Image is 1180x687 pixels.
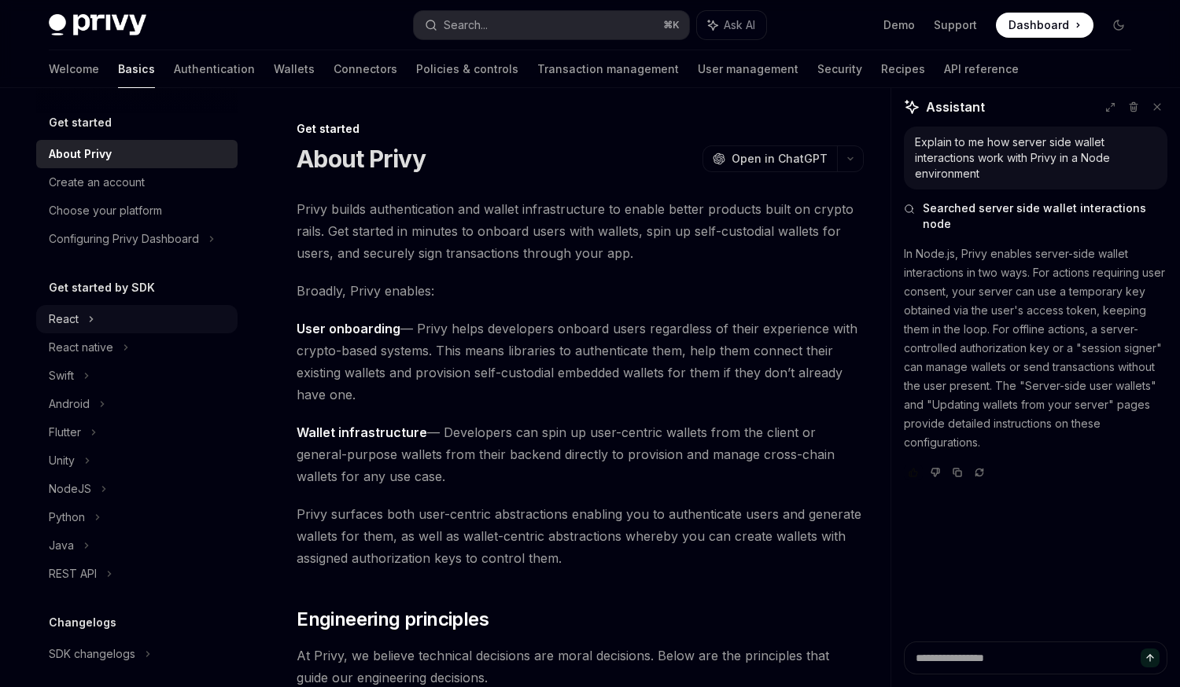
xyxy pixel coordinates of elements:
div: Unity [49,451,75,470]
a: Recipes [881,50,925,88]
div: Android [49,395,90,413]
a: Authentication [174,50,255,88]
h5: Changelogs [49,613,116,632]
div: Java [49,536,74,555]
button: Open in ChatGPT [702,145,837,172]
div: Create an account [49,173,145,192]
a: Welcome [49,50,99,88]
div: Configuring Privy Dashboard [49,230,199,248]
button: Toggle dark mode [1106,13,1131,38]
div: About Privy [49,145,112,163]
div: Get started [297,121,864,137]
span: Open in ChatGPT [732,151,828,167]
div: React [49,310,79,329]
span: ⌘ K [663,19,680,31]
span: Broadly, Privy enables: [297,280,864,302]
a: Demo [883,17,915,33]
button: Searched server side wallet interactions node [904,200,1167,232]
a: API reference [944,50,1019,88]
p: In Node.js, Privy enables server-side wallet interactions in two ways. For actions requiring user... [904,244,1167,452]
h1: About Privy [297,145,426,173]
a: Basics [118,50,155,88]
a: Support [934,17,977,33]
div: SDK changelogs [49,645,135,663]
div: Choose your platform [49,201,162,220]
a: Security [817,50,862,88]
div: NodeJS [49,479,91,498]
h5: Get started by SDK [49,278,155,297]
a: Wallets [274,50,315,88]
button: Search...⌘K [414,11,689,39]
div: Search... [444,16,488,35]
a: Choose your platform [36,197,238,225]
div: Swift [49,366,74,385]
a: Dashboard [996,13,1093,38]
img: dark logo [49,14,146,36]
div: React native [49,338,113,357]
div: Explain to me how server side wallet interactions work with Privy in a Node environment [915,134,1156,182]
div: Flutter [49,423,81,442]
button: Ask AI [697,11,766,39]
strong: Wallet infrastructure [297,424,427,440]
span: Ask AI [724,17,755,33]
span: Searched server side wallet interactions node [923,200,1167,232]
strong: User onboarding [297,321,400,336]
span: — Developers can spin up user-centric wallets from the client or general-purpose wallets from the... [297,421,864,487]
a: About Privy [36,140,238,168]
span: Privy builds authentication and wallet infrastructure to enable better products built on crypto r... [297,198,864,264]
div: Python [49,508,85,527]
a: Transaction management [537,50,679,88]
span: Engineering principles [297,607,489,632]
a: Connectors [334,50,397,88]
span: Privy surfaces both user-centric abstractions enabling you to authenticate users and generate wal... [297,503,864,569]
span: Dashboard [1009,17,1069,33]
div: REST API [49,564,97,583]
button: Send message [1141,648,1160,667]
a: Create an account [36,168,238,197]
span: — Privy helps developers onboard users regardless of their experience with crypto-based systems. ... [297,318,864,406]
span: Assistant [926,97,985,116]
a: User management [698,50,798,88]
a: Policies & controls [416,50,518,88]
h5: Get started [49,113,112,132]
